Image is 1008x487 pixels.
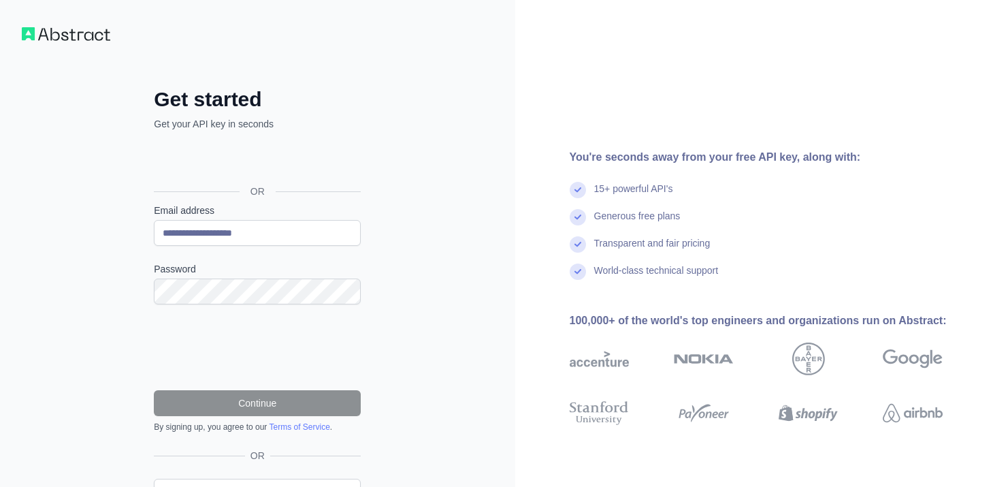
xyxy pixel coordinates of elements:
[594,209,681,236] div: Generous free plans
[154,204,361,217] label: Email address
[154,422,361,433] div: By signing up, you agree to our .
[154,87,361,112] h2: Get started
[570,149,987,166] div: You're seconds away from your free API key, along with:
[154,262,361,276] label: Password
[570,264,586,280] img: check mark
[570,182,586,198] img: check mark
[792,343,825,375] img: bayer
[570,313,987,329] div: 100,000+ of the world's top engineers and organizations run on Abstract:
[154,390,361,416] button: Continue
[147,146,365,176] iframe: Sign in with Google Button
[245,449,270,462] span: OR
[269,422,329,432] a: Terms of Service
[594,182,673,209] div: 15+ powerful API's
[154,117,361,131] p: Get your API key in seconds
[570,236,586,253] img: check mark
[240,185,276,198] span: OR
[570,209,586,225] img: check mark
[674,343,734,375] img: nokia
[154,321,361,374] iframe: reCAPTCHA
[883,343,943,375] img: google
[883,398,943,428] img: airbnb
[594,236,711,264] div: Transparent and fair pricing
[674,398,734,428] img: payoneer
[594,264,719,291] div: World-class technical support
[570,343,630,375] img: accenture
[779,398,839,428] img: shopify
[22,27,110,41] img: Workflow
[570,398,630,428] img: stanford university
